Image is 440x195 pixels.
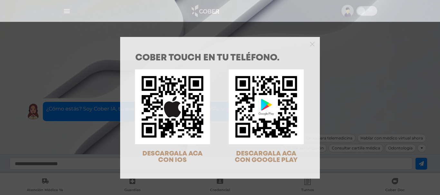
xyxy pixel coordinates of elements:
span: DESCARGALA ACA CON IOS [142,151,203,163]
button: Close [310,41,315,47]
h1: COBER TOUCH en tu teléfono. [135,54,305,63]
span: DESCARGALA ACA CON GOOGLE PLAY [235,151,298,163]
img: qr-code [135,69,210,144]
img: qr-code [229,69,304,144]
